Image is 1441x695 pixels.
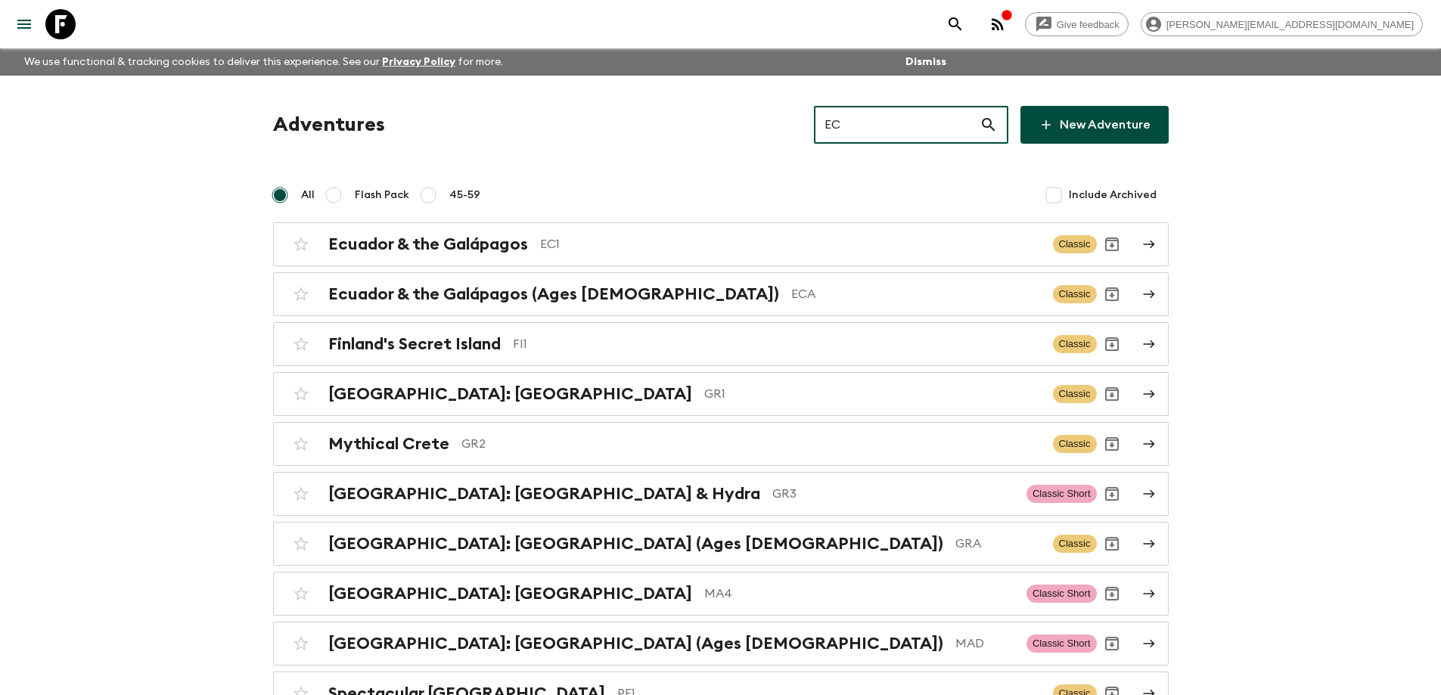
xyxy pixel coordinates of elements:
[355,188,409,203] span: Flash Pack
[1158,19,1422,30] span: [PERSON_NAME][EMAIL_ADDRESS][DOMAIN_NAME]
[540,235,1041,253] p: EC1
[1020,106,1169,144] a: New Adventure
[772,485,1014,503] p: GR3
[273,110,385,140] h1: Adventures
[814,104,980,146] input: e.g. AR1, Argentina
[1097,229,1127,259] button: Archive
[328,584,692,603] h2: [GEOGRAPHIC_DATA]: [GEOGRAPHIC_DATA]
[513,335,1041,353] p: FI1
[273,272,1169,316] a: Ecuador & the Galápagos (Ages [DEMOGRAPHIC_DATA])ECAClassicArchive
[461,435,1041,453] p: GR2
[902,51,950,73] button: Dismiss
[273,522,1169,566] a: [GEOGRAPHIC_DATA]: [GEOGRAPHIC_DATA] (Ages [DEMOGRAPHIC_DATA])GRAClassicArchive
[1097,329,1127,359] button: Archive
[328,634,943,653] h2: [GEOGRAPHIC_DATA]: [GEOGRAPHIC_DATA] (Ages [DEMOGRAPHIC_DATA])
[273,222,1169,266] a: Ecuador & the GalápagosEC1ClassicArchive
[1025,12,1129,36] a: Give feedback
[273,572,1169,616] a: [GEOGRAPHIC_DATA]: [GEOGRAPHIC_DATA]MA4Classic ShortArchive
[1053,335,1097,353] span: Classic
[1069,188,1157,203] span: Include Archived
[1097,429,1127,459] button: Archive
[1053,535,1097,553] span: Classic
[1141,12,1423,36] div: [PERSON_NAME][EMAIL_ADDRESS][DOMAIN_NAME]
[1026,634,1097,653] span: Classic Short
[328,484,760,504] h2: [GEOGRAPHIC_DATA]: [GEOGRAPHIC_DATA] & Hydra
[382,57,455,67] a: Privacy Policy
[449,188,480,203] span: 45-59
[328,234,528,254] h2: Ecuador & the Galápagos
[1097,579,1127,609] button: Archive
[328,284,779,304] h2: Ecuador & the Galápagos (Ages [DEMOGRAPHIC_DATA])
[955,634,1014,653] p: MAD
[1053,435,1097,453] span: Classic
[9,9,39,39] button: menu
[940,9,971,39] button: search adventures
[1048,19,1128,30] span: Give feedback
[301,188,315,203] span: All
[1097,279,1127,309] button: Archive
[1026,485,1097,503] span: Classic Short
[704,585,1014,603] p: MA4
[328,434,449,454] h2: Mythical Crete
[1097,628,1127,659] button: Archive
[328,384,692,404] h2: [GEOGRAPHIC_DATA]: [GEOGRAPHIC_DATA]
[328,334,501,354] h2: Finland's Secret Island
[1097,479,1127,509] button: Archive
[273,472,1169,516] a: [GEOGRAPHIC_DATA]: [GEOGRAPHIC_DATA] & HydraGR3Classic ShortArchive
[1026,585,1097,603] span: Classic Short
[273,422,1169,466] a: Mythical CreteGR2ClassicArchive
[273,322,1169,366] a: Finland's Secret IslandFI1ClassicArchive
[1097,379,1127,409] button: Archive
[328,534,943,554] h2: [GEOGRAPHIC_DATA]: [GEOGRAPHIC_DATA] (Ages [DEMOGRAPHIC_DATA])
[273,622,1169,666] a: [GEOGRAPHIC_DATA]: [GEOGRAPHIC_DATA] (Ages [DEMOGRAPHIC_DATA])MADClassic ShortArchive
[1053,285,1097,303] span: Classic
[955,535,1041,553] p: GRA
[1097,529,1127,559] button: Archive
[1053,235,1097,253] span: Classic
[18,48,509,76] p: We use functional & tracking cookies to deliver this experience. See our for more.
[791,285,1041,303] p: ECA
[273,372,1169,416] a: [GEOGRAPHIC_DATA]: [GEOGRAPHIC_DATA]GR1ClassicArchive
[704,385,1041,403] p: GR1
[1053,385,1097,403] span: Classic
